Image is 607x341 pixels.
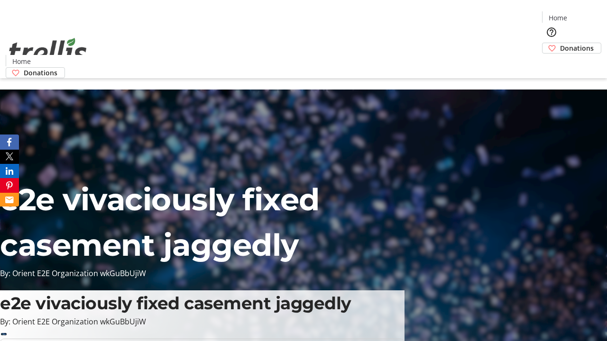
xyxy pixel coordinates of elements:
[6,27,90,75] img: Orient E2E Organization wkGuBbUjiW's Logo
[549,13,567,23] span: Home
[6,67,65,78] a: Donations
[542,54,561,72] button: Cart
[543,13,573,23] a: Home
[6,56,37,66] a: Home
[24,68,57,78] span: Donations
[560,43,594,53] span: Donations
[12,56,31,66] span: Home
[542,23,561,42] button: Help
[542,43,601,54] a: Donations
